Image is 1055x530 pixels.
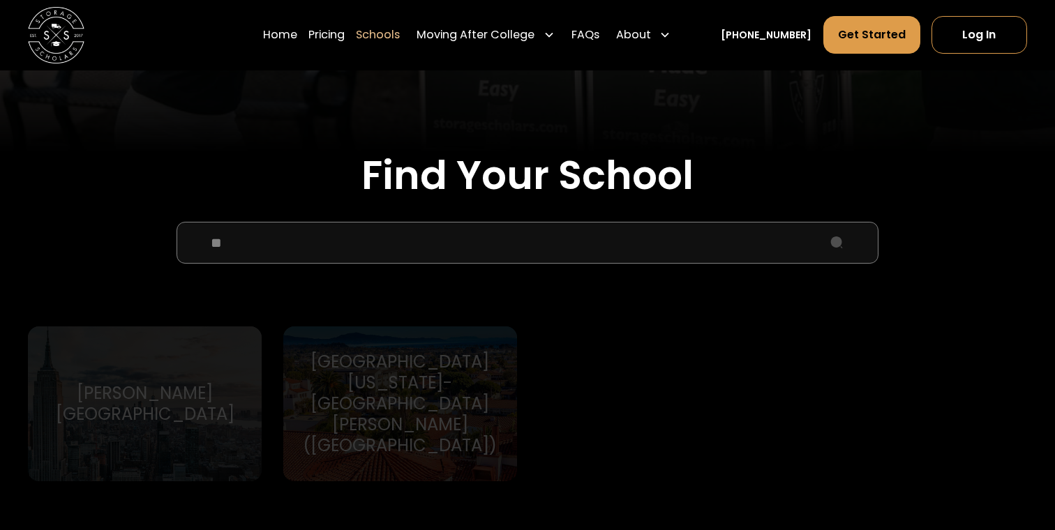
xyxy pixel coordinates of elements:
[308,15,345,54] a: Pricing
[28,222,1027,515] form: School Select Form
[721,28,811,43] a: [PHONE_NUMBER]
[417,26,534,43] div: Moving After College
[823,16,920,54] a: Get Started
[931,16,1027,54] a: Log In
[28,152,1027,199] h2: Find Your School
[45,383,245,425] div: [PERSON_NAME][GEOGRAPHIC_DATA]
[28,7,84,63] img: Storage Scholars main logo
[616,26,651,43] div: About
[263,15,297,54] a: Home
[356,15,400,54] a: Schools
[611,15,676,54] div: About
[28,326,262,480] a: Go to selected school
[283,326,517,480] a: Go to selected school
[300,351,500,457] div: [GEOGRAPHIC_DATA][US_STATE]-[GEOGRAPHIC_DATA][PERSON_NAME] ([GEOGRAPHIC_DATA])
[411,15,560,54] div: Moving After College
[571,15,599,54] a: FAQs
